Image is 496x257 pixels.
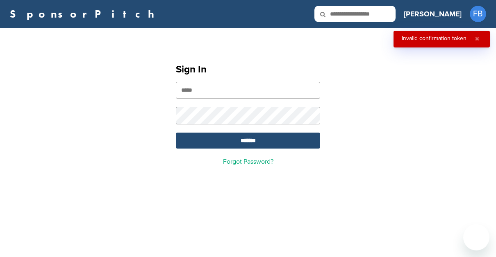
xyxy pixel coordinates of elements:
a: [PERSON_NAME] [404,5,462,23]
a: SponsorPitch [10,9,159,19]
iframe: Button to launch messaging window [463,224,489,250]
h1: Sign In [176,62,320,77]
h3: [PERSON_NAME] [404,8,462,20]
span: FB [470,6,486,22]
a: Forgot Password? [223,158,273,166]
div: Invalid confirmation token [402,36,466,41]
button: Close [473,36,482,43]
